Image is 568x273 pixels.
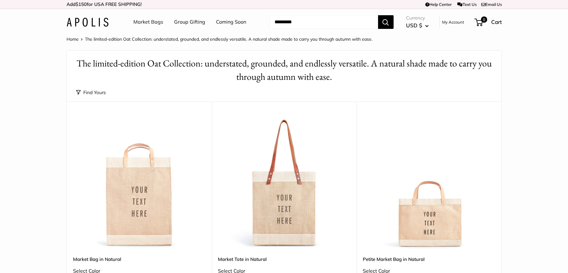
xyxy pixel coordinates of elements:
[216,17,246,27] a: Coming Soon
[406,22,422,29] span: USD $
[67,18,109,27] img: Apolis
[76,88,106,97] button: Find Yours
[363,117,495,249] img: Petite Market Bag in Natural
[85,36,372,42] span: The limited-edition Oat Collection: understated, grounded, and endlessly versatile. A natural sha...
[475,17,502,27] a: 0 Cart
[406,14,429,22] span: Currency
[218,256,350,263] a: Market Tote in Natural
[378,15,394,29] button: Search
[363,117,495,249] a: Petite Market Bag in Naturaldescription_Effortless style that elevates every moment
[76,1,87,7] span: $150
[133,17,163,27] a: Market Bags
[73,117,205,249] img: Market Bag in Natural
[442,18,464,26] a: My Account
[363,256,495,263] a: Petite Market Bag in Natural
[481,2,502,7] a: Email Us
[174,17,205,27] a: Group Gifting
[491,19,502,25] span: Cart
[67,35,372,43] nav: Breadcrumb
[425,2,452,7] a: Help Center
[76,57,492,84] h1: The limited-edition Oat Collection: understated, grounded, and endlessly versatile. A natural sha...
[481,16,487,23] span: 0
[457,2,476,7] a: Text Us
[406,20,429,30] button: USD $
[218,117,350,249] img: description_Make it yours with custom printed text.
[73,256,205,263] a: Market Bag in Natural
[270,15,378,29] input: Search...
[218,117,350,249] a: description_Make it yours with custom printed text.description_The Original Market bag in its 4 n...
[73,117,205,249] a: Market Bag in NaturalMarket Bag in Natural
[67,36,79,42] a: Home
